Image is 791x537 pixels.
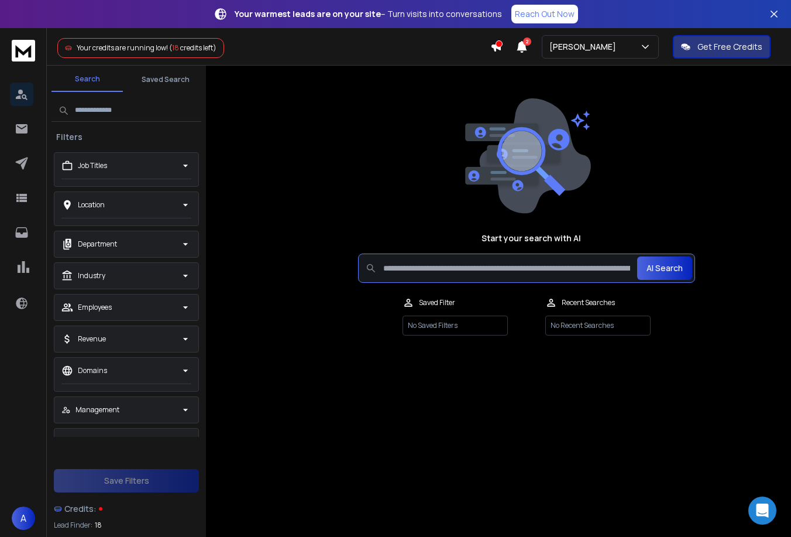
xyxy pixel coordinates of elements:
button: AI Search [637,256,692,280]
h3: Filters [51,131,87,143]
span: 18 [172,43,179,53]
span: ( credits left) [169,43,216,53]
span: Credits: [64,503,97,515]
div: Open Intercom Messenger [748,497,776,525]
p: No Recent Searches [545,316,651,336]
button: Search [51,67,123,92]
p: Recent Searches [562,298,615,307]
p: Reach Out Now [515,8,575,20]
button: A [12,507,35,530]
p: Revenue [78,334,106,344]
span: 18 [95,521,102,530]
p: Get Free Credits [697,41,762,53]
a: Credits: [54,497,199,521]
strong: Your warmest leads are on your site [235,8,381,19]
p: No Saved Filters [403,316,508,336]
h1: Start your search with AI [482,232,581,244]
p: Saved Filter [419,298,455,307]
p: Employees [78,303,112,312]
img: logo [12,40,35,61]
p: Department [78,240,117,249]
p: Location [78,200,105,210]
p: Domains [78,366,107,375]
span: Your credits are running low! [77,43,168,53]
p: Industry [78,271,105,281]
p: [PERSON_NAME] [549,41,621,53]
a: Reach Out Now [511,5,578,23]
p: Management [75,405,119,415]
img: image [462,98,591,214]
button: Saved Search [130,68,201,91]
p: Lead Finder: [54,521,92,530]
button: Get Free Credits [673,35,771,59]
p: Job Titles [78,161,107,170]
span: 2 [523,37,531,46]
p: – Turn visits into conversations [235,8,502,20]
